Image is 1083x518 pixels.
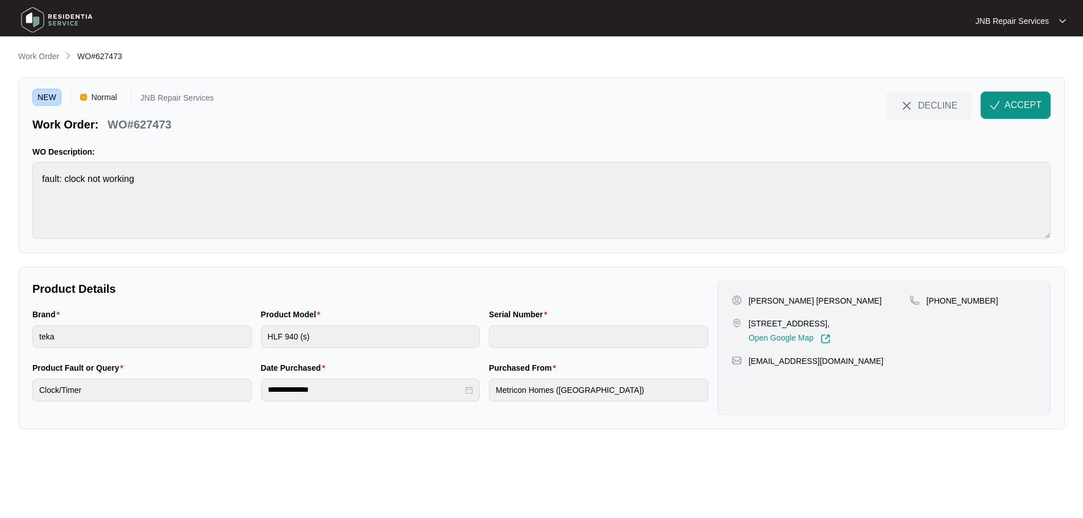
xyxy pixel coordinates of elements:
[16,51,61,63] a: Work Order
[900,99,914,113] img: close-Icon
[749,355,883,367] p: [EMAIL_ADDRESS][DOMAIN_NAME]
[32,162,1051,239] textarea: fault: clock not working
[489,379,708,401] input: Purchased From
[32,281,708,297] p: Product Details
[910,295,920,305] img: map-pin
[1059,18,1066,24] img: dropdown arrow
[918,99,957,111] span: DECLINE
[749,334,831,344] a: Open Google Map
[32,379,252,401] input: Product Fault or Query
[64,51,73,60] img: chevron-right
[749,295,882,306] p: [PERSON_NAME] [PERSON_NAME]
[732,355,742,366] img: map-pin
[32,309,64,320] label: Brand
[489,325,708,348] input: Serial Number
[32,325,252,348] input: Brand
[976,15,1049,27] p: JNB Repair Services
[32,89,61,106] span: NEW
[990,100,1000,110] img: check-Icon
[886,92,972,119] button: close-IconDECLINE
[17,3,97,37] img: residentia service logo
[489,309,551,320] label: Serial Number
[732,295,742,305] img: user-pin
[87,89,122,106] span: Normal
[32,362,128,374] label: Product Fault or Query
[489,362,561,374] label: Purchased From
[261,362,330,374] label: Date Purchased
[1005,98,1041,112] span: ACCEPT
[732,318,742,328] img: map-pin
[749,318,831,329] p: [STREET_ADDRESS],
[77,52,122,61] span: WO#627473
[981,92,1051,119] button: check-IconACCEPT
[107,117,171,132] p: WO#627473
[32,146,1051,158] p: WO Description:
[18,51,59,62] p: Work Order
[140,94,214,106] p: JNB Repair Services
[927,295,998,306] p: [PHONE_NUMBER]
[80,94,87,101] img: Vercel Logo
[32,117,98,132] p: Work Order:
[261,325,480,348] input: Product Model
[820,334,831,344] img: Link-External
[268,384,463,396] input: Date Purchased
[261,309,325,320] label: Product Model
